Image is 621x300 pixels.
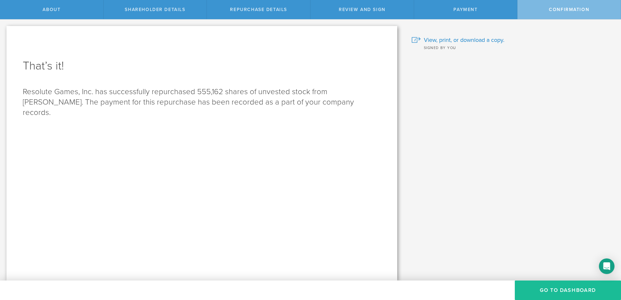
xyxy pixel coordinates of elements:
[515,281,621,300] button: Go to Dashboard
[230,7,287,12] span: Repurchase Details
[453,7,477,12] span: Payment
[424,36,504,44] span: View, print, or download a copy.
[599,258,615,274] div: Open Intercom Messenger
[125,7,185,12] span: Shareholder Details
[23,58,381,74] h1: That’s it!
[339,7,386,12] span: Review and Sign
[412,44,611,51] div: Signed by you
[549,7,589,12] span: Confirmation
[43,7,60,12] span: About
[23,87,381,118] p: Resolute Games, Inc. has successfully repurchased 555,162 shares of unvested stock from [PERSON_N...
